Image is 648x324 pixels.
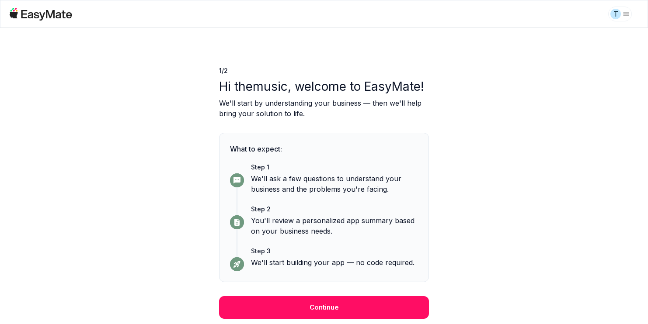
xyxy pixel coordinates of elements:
p: Hi themusic, welcome to EasyMate! [219,79,429,94]
p: We'll start building your app — no code required. [251,257,418,268]
p: We'll ask a few questions to understand your business and the problems you're facing. [251,173,418,194]
p: You'll review a personalized app summary based on your business needs. [251,215,418,236]
p: We'll start by understanding your business — then we'll help bring your solution to life. [219,98,429,119]
div: T [610,9,621,19]
p: 1 / 2 [219,66,429,75]
p: What to expect: [230,144,418,154]
p: Step 2 [251,205,418,214]
button: Continue [219,296,429,319]
p: Step 1 [251,163,418,172]
p: Step 3 [251,247,418,255]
